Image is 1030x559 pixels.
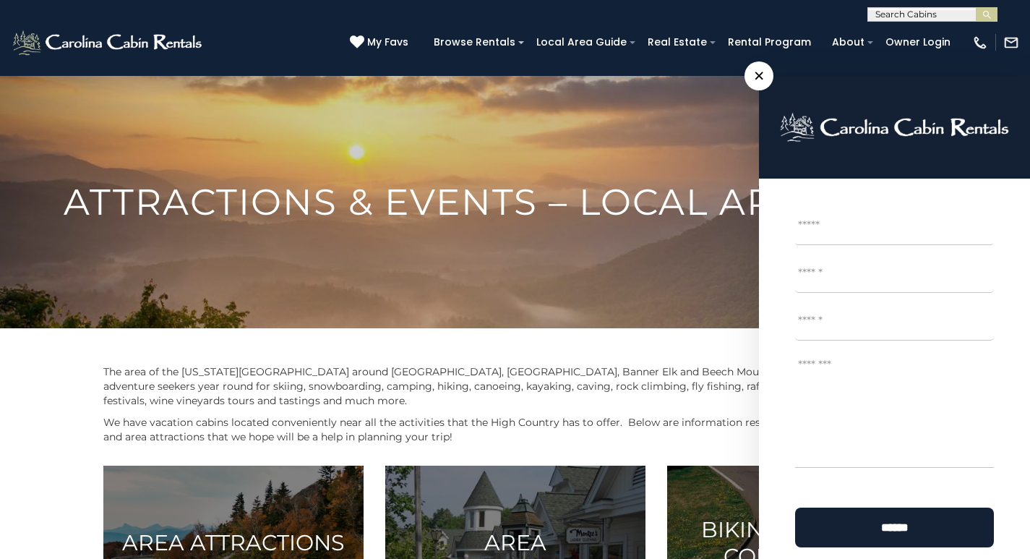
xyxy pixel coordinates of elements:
[780,112,1009,142] img: logo
[744,61,773,90] span: ×
[426,31,523,54] a: Browse Rentals
[640,31,714,54] a: Real Estate
[529,31,634,54] a: Local Area Guide
[367,35,408,50] span: My Favs
[103,364,927,408] p: The area of the [US_STATE][GEOGRAPHIC_DATA] around [GEOGRAPHIC_DATA], [GEOGRAPHIC_DATA], Banner E...
[825,31,872,54] a: About
[350,35,412,51] a: My Favs
[1003,35,1019,51] img: mail-regular-white.png
[878,31,958,54] a: Owner Login
[11,28,206,57] img: White-1-2.png
[721,31,818,54] a: Rental Program
[972,35,988,51] img: phone-regular-white.png
[103,415,927,444] p: We have vacation cabins located conveniently near all the activities that the High Country has to...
